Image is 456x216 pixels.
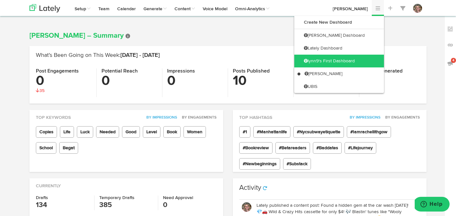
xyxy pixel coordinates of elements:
h3: Activity [239,184,261,191]
span: #Lifejourney [345,142,376,154]
span: Level [143,126,160,138]
h4: Posts Generated [364,68,420,74]
span: #Substack [283,158,311,170]
h4: Temporary Drafts [99,196,153,200]
span: #Nycsubwayetiquette [293,126,344,138]
b: Create New Dashboard [304,20,352,25]
a: Create New Dashboard [294,16,384,29]
span: #Newbeginnings [239,158,280,170]
h3: 0 [102,74,157,88]
span: 35 [36,89,45,93]
h4: Need Approval [163,196,217,200]
span: Begat [59,142,78,154]
span: Copies [36,126,57,138]
a: [PERSON_NAME] [294,67,384,80]
iframe: Opens a widget where you can find more information [415,197,450,213]
span: #Iamrachellithgow [347,126,391,138]
span: 4 [451,58,456,63]
h4: Post Engagements [36,68,92,74]
a: lynn9's First Dashboard [294,55,384,67]
span: Good [122,126,140,138]
div: Top Hashtags [233,110,427,121]
h3: 7 [364,74,420,88]
span: Needed [96,126,119,138]
button: By Impressions [346,114,381,121]
img: logo_lately_bg_light.svg [29,4,60,12]
h3: 134 [36,200,89,210]
img: keywords_off.svg [447,26,453,32]
h4: Drafts [36,196,89,200]
button: By Engagements [178,114,217,121]
span: School [36,142,56,154]
img: links_off.svg [447,42,453,48]
a: Lately Dashboard [294,42,384,55]
h2: What’s Been Going on This Week: [36,52,420,59]
div: Top Keywords [29,110,223,121]
a: [PERSON_NAME] Dashboard [294,29,384,42]
span: #1 [239,126,250,138]
h3: 0 [163,200,217,210]
span: Life [60,126,74,138]
h3: 385 [99,200,153,210]
button: By Engagements [382,114,420,121]
h4: Potential Reach [102,68,157,74]
img: announcements_off.svg [447,60,453,66]
h4: Posts Published [233,68,289,74]
div: Currently [29,178,223,189]
span: Book [163,126,181,138]
span: #Bookreview [239,142,273,154]
h1: [PERSON_NAME] – Summary [29,32,427,40]
a: UBIS [294,80,384,93]
span: Luck [77,126,93,138]
button: By Impressions [143,114,177,121]
h3: 10 [233,74,289,88]
span: Women [183,126,206,138]
span: #Baddates [313,142,342,154]
span: [DATE] - [DATE] [120,52,160,58]
h3: 0 [36,74,92,88]
span: #Manhattanlife [253,126,290,138]
span: #Betareaders [275,142,310,154]
h3: 0 [167,74,223,88]
img: OhcUycdS6u5e6MDkMfFl [413,4,422,13]
img: OhcUycdS6u5e6MDkMfFl [242,202,251,212]
h4: Impressions [167,68,223,74]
